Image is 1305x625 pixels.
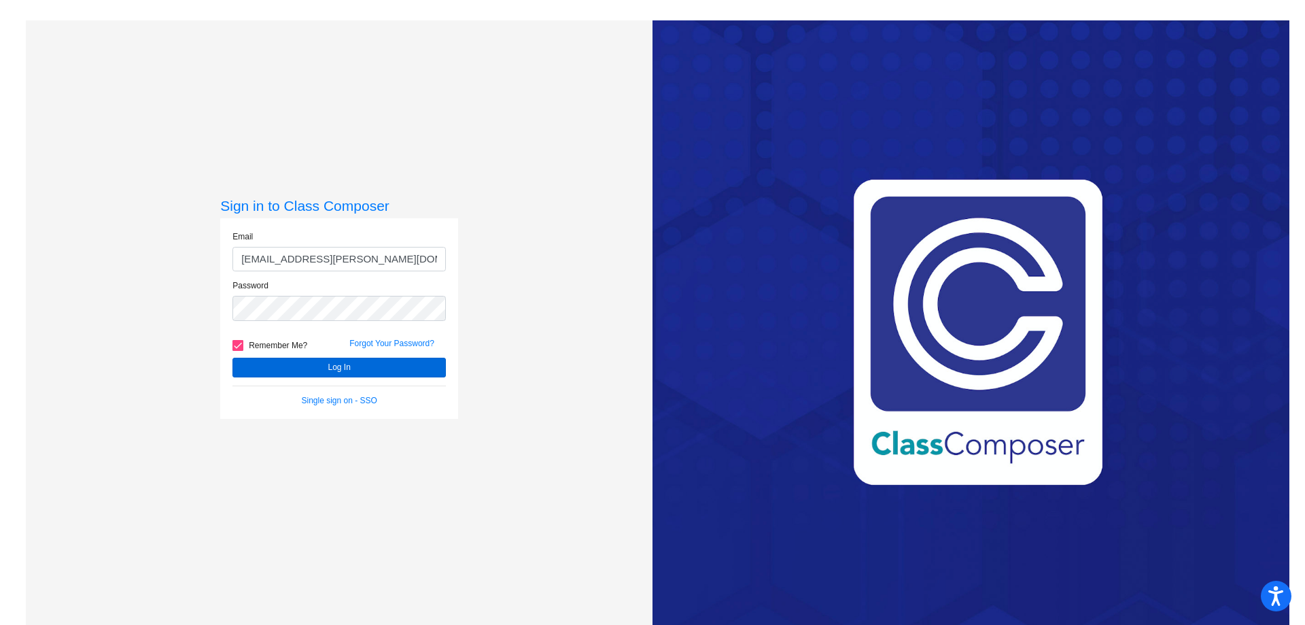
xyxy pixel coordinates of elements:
[249,337,307,354] span: Remember Me?
[220,197,458,214] h3: Sign in to Class Composer
[349,339,434,348] a: Forgot Your Password?
[302,396,377,405] a: Single sign on - SSO
[232,231,253,243] label: Email
[232,280,268,292] label: Password
[232,358,446,377] button: Log In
